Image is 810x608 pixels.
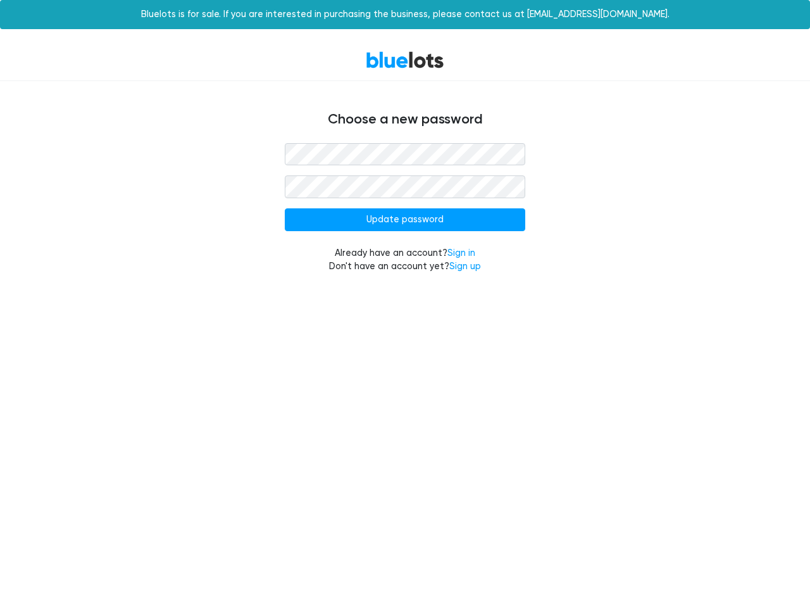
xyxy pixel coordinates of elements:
[25,111,785,128] h4: Choose a new password
[447,248,475,258] a: Sign in
[449,261,481,272] a: Sign up
[285,208,525,231] input: Update password
[366,51,444,69] a: BlueLots
[285,246,525,274] div: Already have an account? Don't have an account yet?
